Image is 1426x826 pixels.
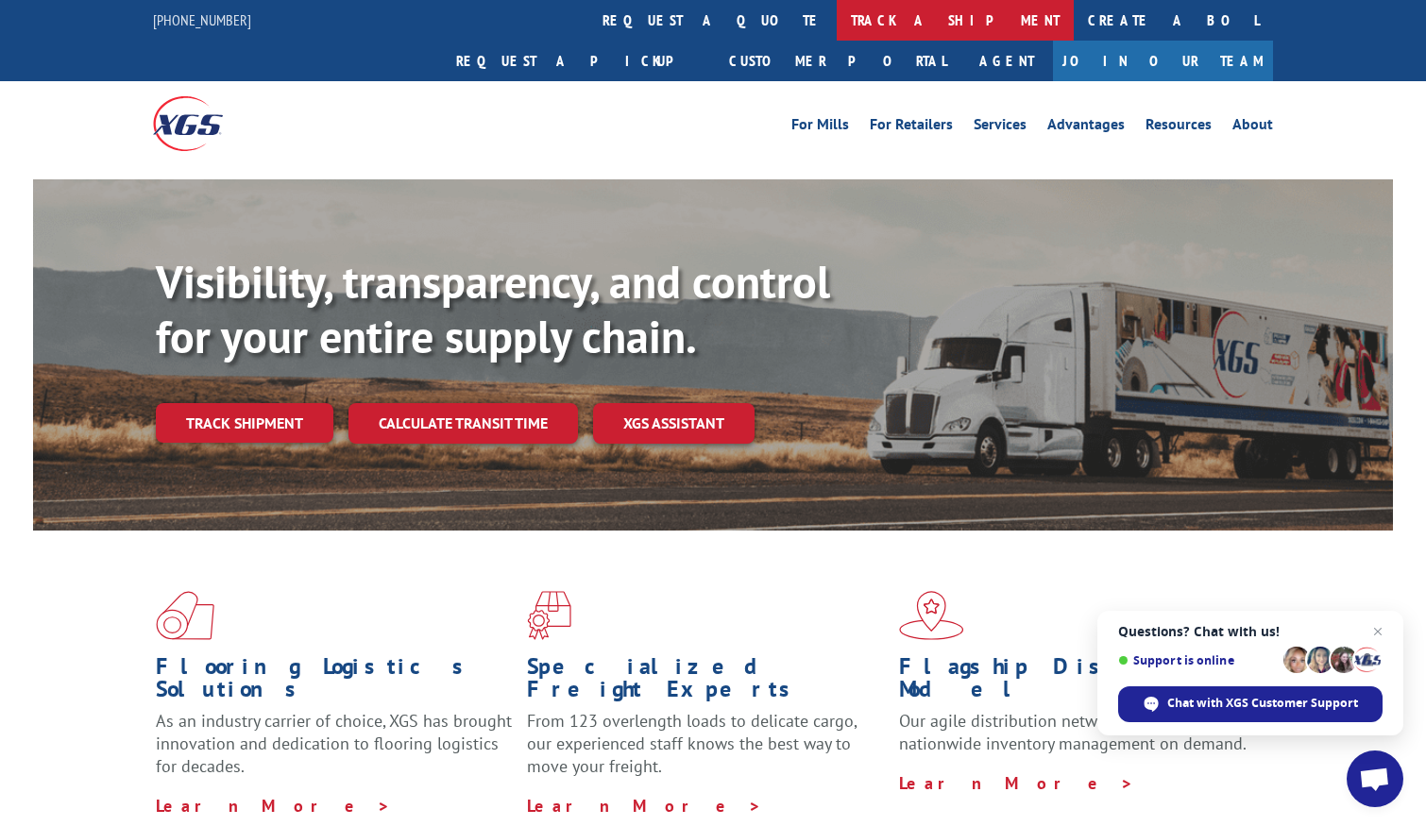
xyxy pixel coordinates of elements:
h1: Flooring Logistics Solutions [156,655,513,710]
span: Close chat [1367,620,1389,643]
a: Agent [960,41,1053,81]
div: Chat with XGS Customer Support [1118,686,1383,722]
h1: Specialized Freight Experts [527,655,884,710]
p: From 123 overlength loads to delicate cargo, our experienced staff knows the best way to move you... [527,710,884,794]
span: Chat with XGS Customer Support [1167,695,1358,712]
a: Resources [1146,117,1212,138]
h1: Flagship Distribution Model [899,655,1256,710]
span: Support is online [1118,653,1277,667]
a: XGS ASSISTANT [593,403,755,444]
a: Customer Portal [715,41,960,81]
a: About [1232,117,1273,138]
span: Questions? Chat with us! [1118,624,1383,639]
a: Request a pickup [442,41,715,81]
a: Track shipment [156,403,333,443]
a: Learn More > [899,772,1134,794]
b: Visibility, transparency, and control for your entire supply chain. [156,252,830,365]
span: As an industry carrier of choice, XGS has brought innovation and dedication to flooring logistics... [156,710,512,777]
a: For Retailers [870,117,953,138]
img: xgs-icon-total-supply-chain-intelligence-red [156,591,214,640]
a: Learn More > [527,795,762,817]
img: xgs-icon-flagship-distribution-model-red [899,591,964,640]
a: Join Our Team [1053,41,1273,81]
div: Open chat [1347,750,1403,807]
span: Our agile distribution network gives you nationwide inventory management on demand. [899,710,1247,754]
a: Advantages [1047,117,1125,138]
a: Services [974,117,1027,138]
img: xgs-icon-focused-on-flooring-red [527,591,571,640]
a: Learn More > [156,795,391,817]
a: [PHONE_NUMBER] [153,10,251,29]
a: For Mills [791,117,849,138]
a: Calculate transit time [348,403,578,444]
